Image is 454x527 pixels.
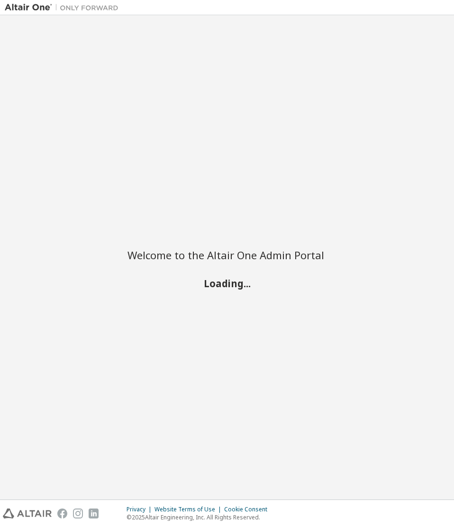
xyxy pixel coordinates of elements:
p: © 2025 Altair Engineering, Inc. All Rights Reserved. [127,513,273,521]
img: linkedin.svg [89,509,99,518]
img: altair_logo.svg [3,509,52,518]
div: Website Terms of Use [154,506,224,513]
img: instagram.svg [73,509,83,518]
img: Altair One [5,3,123,12]
div: Privacy [127,506,154,513]
div: Cookie Consent [224,506,273,513]
h2: Loading... [127,277,327,290]
h2: Welcome to the Altair One Admin Portal [127,248,327,262]
img: facebook.svg [57,509,67,518]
